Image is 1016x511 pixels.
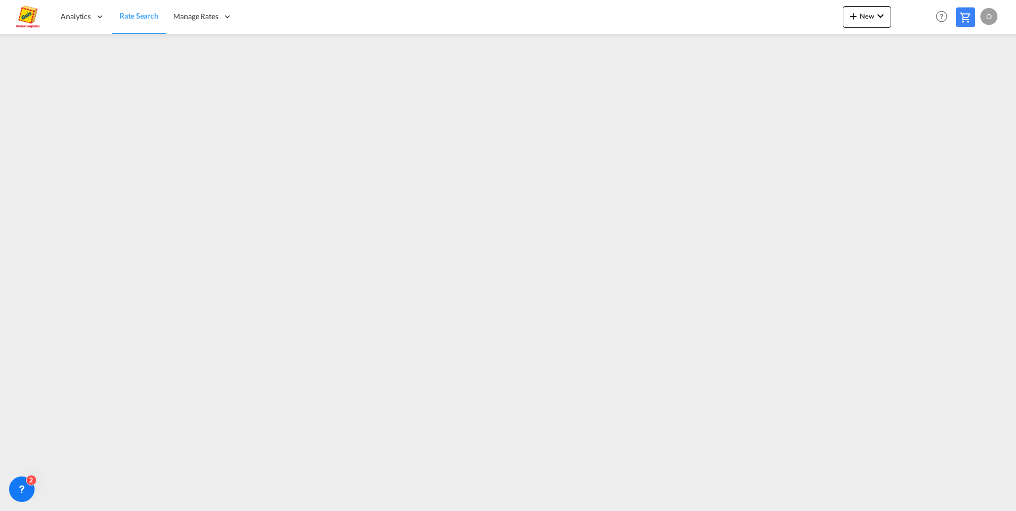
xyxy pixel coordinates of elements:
[173,11,218,22] span: Manage Rates
[980,8,997,25] div: O
[16,5,40,29] img: a2a4a140666c11eeab5485e577415959.png
[61,11,91,22] span: Analytics
[933,7,956,27] div: Help
[120,11,158,20] span: Rate Search
[847,10,860,22] md-icon: icon-plus 400-fg
[874,10,887,22] md-icon: icon-chevron-down
[843,6,891,28] button: icon-plus 400-fgNewicon-chevron-down
[8,455,45,495] iframe: Chat
[933,7,951,25] span: Help
[847,12,887,20] span: New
